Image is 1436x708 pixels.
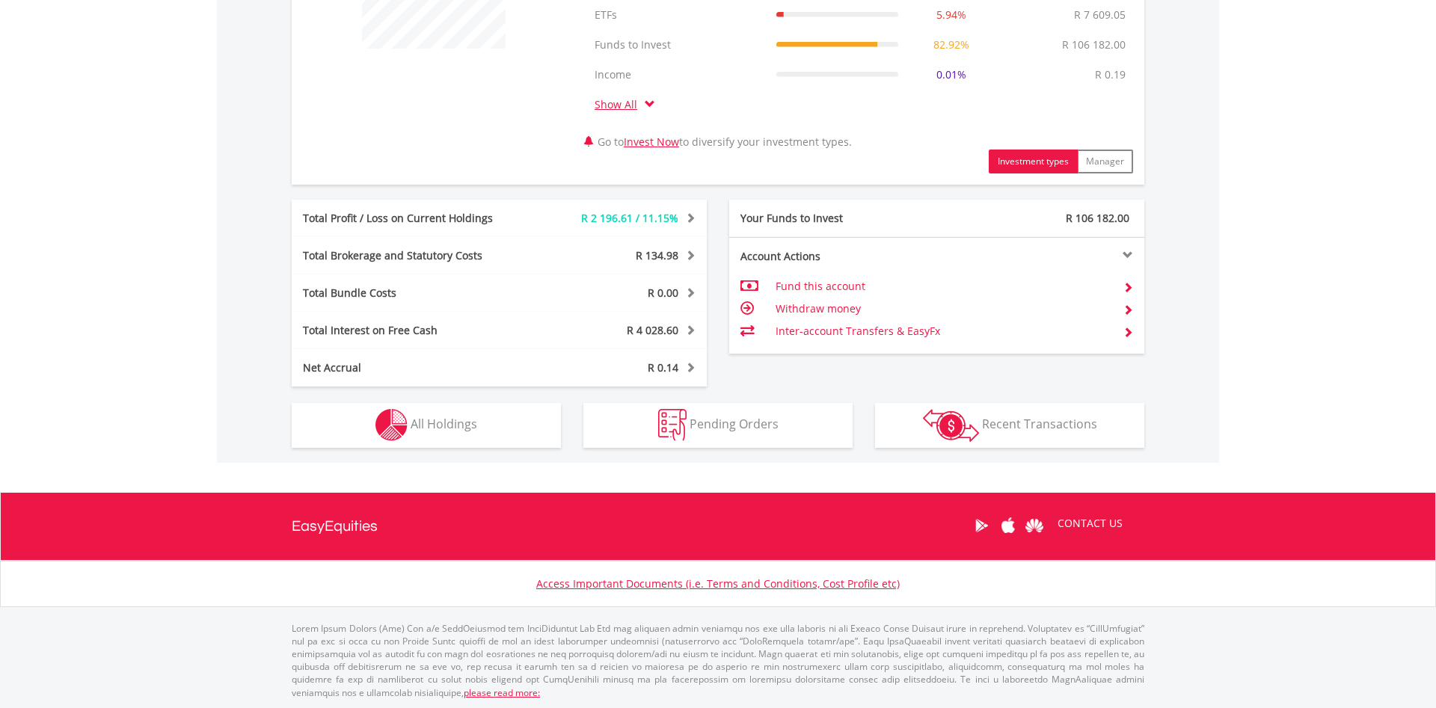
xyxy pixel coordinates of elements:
[292,360,534,375] div: Net Accrual
[292,323,534,338] div: Total Interest on Free Cash
[875,403,1144,448] button: Recent Transactions
[624,135,679,149] a: Invest Now
[464,686,540,699] a: please read more:
[583,403,853,448] button: Pending Orders
[729,249,937,264] div: Account Actions
[969,502,995,549] a: Google Play
[658,409,687,441] img: pending_instructions-wht.png
[587,60,769,90] td: Income
[776,298,1111,320] td: Withdraw money
[1021,502,1047,549] a: Huawei
[982,416,1097,432] span: Recent Transactions
[923,409,979,442] img: transactions-zar-wht.png
[411,416,477,432] span: All Holdings
[292,493,378,560] a: EasyEquities
[648,286,678,300] span: R 0.00
[595,97,645,111] a: Show All
[1055,30,1133,60] td: R 106 182.00
[776,275,1111,298] td: Fund this account
[995,502,1021,549] a: Apple
[587,30,769,60] td: Funds to Invest
[375,409,408,441] img: holdings-wht.png
[581,211,678,225] span: R 2 196.61 / 11.15%
[1077,150,1133,173] button: Manager
[989,150,1078,173] button: Investment types
[729,211,937,226] div: Your Funds to Invest
[906,60,997,90] td: 0.01%
[292,622,1144,699] p: Lorem Ipsum Dolors (Ame) Con a/e SeddOeiusmod tem InciDiduntut Lab Etd mag aliquaen admin veniamq...
[536,576,900,591] a: Access Important Documents (i.e. Terms and Conditions, Cost Profile etc)
[776,320,1111,342] td: Inter-account Transfers & EasyFx
[636,248,678,262] span: R 134.98
[292,211,534,226] div: Total Profit / Loss on Current Holdings
[1087,60,1133,90] td: R 0.19
[627,323,678,337] span: R 4 028.60
[292,286,534,301] div: Total Bundle Costs
[906,30,997,60] td: 82.92%
[1047,502,1133,544] a: CONTACT US
[690,416,779,432] span: Pending Orders
[292,403,561,448] button: All Holdings
[1066,211,1129,225] span: R 106 182.00
[292,248,534,263] div: Total Brokerage and Statutory Costs
[648,360,678,375] span: R 0.14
